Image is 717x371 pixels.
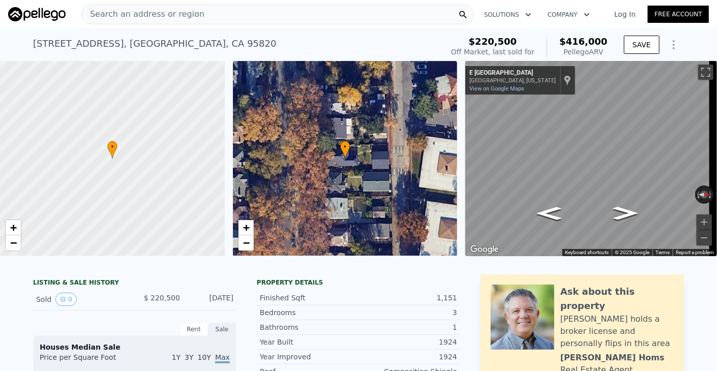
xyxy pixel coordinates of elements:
button: Reset the view [695,191,713,198]
span: $ 220,500 [144,294,180,302]
div: Price per Square Foot [40,352,135,368]
div: 1 [358,322,457,332]
a: Zoom out [6,235,21,251]
a: Zoom in [6,220,21,235]
div: [PERSON_NAME] holds a broker license and personally flips in this area [560,313,674,350]
img: Pellego [8,7,66,21]
span: + [243,221,249,234]
button: Zoom in [697,214,712,230]
span: 1Y [172,353,181,361]
button: Rotate clockwise [708,185,714,204]
a: Report a problem [676,250,714,255]
div: Ask about this property [560,285,674,313]
div: • [340,141,350,159]
div: Year Improved [260,352,358,362]
div: [GEOGRAPHIC_DATA], [US_STATE] [469,77,556,84]
div: Finished Sqft [260,293,358,303]
div: LISTING & SALE HISTORY [33,279,236,289]
span: $220,500 [469,36,517,47]
button: Zoom out [697,230,712,245]
button: Company [540,6,598,24]
a: Zoom in [238,220,254,235]
div: Street View [465,61,717,256]
div: Sold [36,293,127,306]
div: Rent [180,323,208,336]
a: Terms (opens in new tab) [655,250,670,255]
div: [PERSON_NAME] Homs [560,352,665,364]
span: • [107,142,117,151]
span: © 2025 Google [615,250,649,255]
div: [STREET_ADDRESS] , [GEOGRAPHIC_DATA] , CA 95820 [33,37,277,51]
span: • [340,142,350,151]
button: Toggle fullscreen view [698,65,713,80]
div: Map [465,61,717,256]
div: Pellego ARV [559,47,608,57]
span: − [243,236,249,249]
span: Max [215,353,230,363]
div: 1924 [358,352,457,362]
button: View historical data [55,293,77,306]
div: Bedrooms [260,307,358,318]
img: Google [468,243,501,256]
button: Rotate counterclockwise [695,185,701,204]
div: • [107,141,117,159]
a: View on Google Maps [469,85,524,92]
button: Show Options [664,35,684,55]
div: Property details [257,279,460,287]
path: Go North, E Pacific Ave 28th St Aly [603,204,649,223]
div: 1924 [358,337,457,347]
span: − [10,236,17,249]
div: Year Built [260,337,358,347]
span: 3Y [185,353,193,361]
div: 1,151 [358,293,457,303]
a: Zoom out [238,235,254,251]
div: Bathrooms [260,322,358,332]
button: Solutions [476,6,540,24]
div: Houses Median Sale [40,342,230,352]
a: Open this area in Google Maps (opens a new window) [468,243,501,256]
a: Free Account [648,6,709,23]
a: Log In [602,9,648,19]
div: 3 [358,307,457,318]
span: + [10,221,17,234]
div: [DATE] [188,293,233,306]
div: E [GEOGRAPHIC_DATA] [469,69,556,77]
a: Show location on map [564,75,571,86]
span: $416,000 [559,36,608,47]
div: Off Market, last sold for [451,47,534,57]
button: Keyboard shortcuts [565,249,609,256]
span: 10Y [198,353,211,361]
span: Search an address or region [82,8,204,20]
path: Go South, E Pacific Ave 28th St Aly [526,204,573,223]
div: Sale [208,323,236,336]
button: SAVE [624,36,660,54]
